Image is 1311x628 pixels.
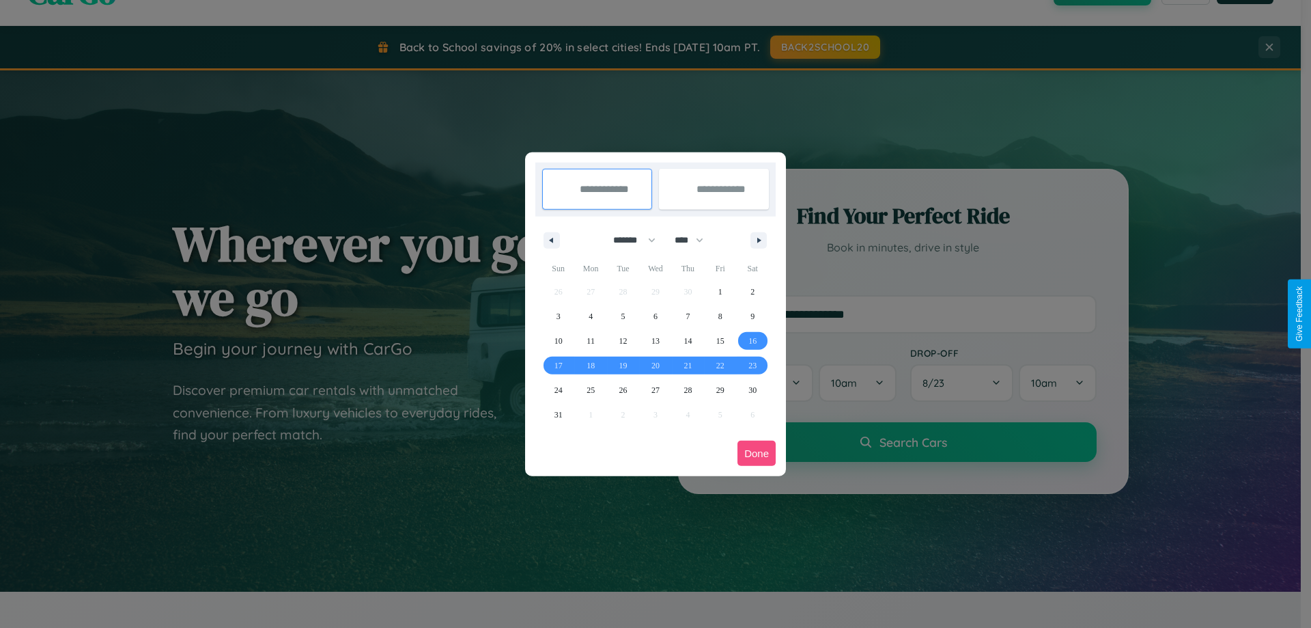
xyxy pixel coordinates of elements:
[737,329,769,353] button: 16
[704,353,736,378] button: 22
[672,304,704,329] button: 7
[639,258,671,279] span: Wed
[750,304,755,329] span: 9
[651,378,660,402] span: 27
[607,378,639,402] button: 26
[704,304,736,329] button: 8
[683,353,692,378] span: 21
[672,378,704,402] button: 28
[716,329,724,353] span: 15
[718,279,722,304] span: 1
[686,304,690,329] span: 7
[574,304,606,329] button: 4
[554,378,563,402] span: 24
[607,304,639,329] button: 5
[619,353,628,378] span: 19
[704,329,736,353] button: 15
[639,329,671,353] button: 13
[748,353,757,378] span: 23
[607,258,639,279] span: Tue
[716,353,724,378] span: 22
[737,353,769,378] button: 23
[554,353,563,378] span: 17
[542,304,574,329] button: 3
[554,402,563,427] span: 31
[639,353,671,378] button: 20
[554,329,563,353] span: 10
[542,378,574,402] button: 24
[672,258,704,279] span: Thu
[750,279,755,304] span: 2
[716,378,724,402] span: 29
[542,258,574,279] span: Sun
[619,378,628,402] span: 26
[737,441,776,466] button: Done
[587,353,595,378] span: 18
[542,353,574,378] button: 17
[737,304,769,329] button: 9
[683,329,692,353] span: 14
[737,279,769,304] button: 2
[704,378,736,402] button: 29
[704,279,736,304] button: 1
[748,378,757,402] span: 30
[737,258,769,279] span: Sat
[542,329,574,353] button: 10
[672,329,704,353] button: 14
[619,329,628,353] span: 12
[574,378,606,402] button: 25
[587,378,595,402] span: 25
[607,353,639,378] button: 19
[748,329,757,353] span: 16
[587,329,595,353] span: 11
[683,378,692,402] span: 28
[737,378,769,402] button: 30
[651,353,660,378] span: 20
[574,353,606,378] button: 18
[574,258,606,279] span: Mon
[718,304,722,329] span: 8
[607,329,639,353] button: 12
[639,304,671,329] button: 6
[542,402,574,427] button: 31
[589,304,593,329] span: 4
[639,378,671,402] button: 27
[651,329,660,353] span: 13
[1295,286,1304,342] div: Give Feedback
[653,304,658,329] span: 6
[621,304,625,329] span: 5
[556,304,561,329] span: 3
[672,353,704,378] button: 21
[704,258,736,279] span: Fri
[574,329,606,353] button: 11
